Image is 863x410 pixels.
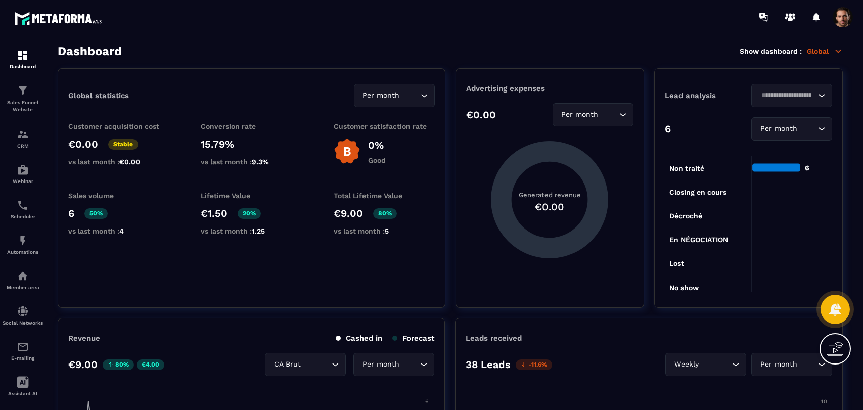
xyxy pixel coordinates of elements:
[17,341,29,353] img: email
[360,359,401,370] span: Per month
[758,359,799,370] span: Per month
[402,90,418,101] input: Search for option
[336,334,382,343] p: Cashed in
[103,359,134,370] p: 80%
[201,138,302,150] p: 15.79%
[137,359,164,370] p: €4.00
[68,158,169,166] p: vs last month :
[425,398,429,405] tspan: 6
[334,122,435,130] p: Customer satisfaction rate
[271,359,303,370] span: CA Brut
[3,355,43,361] p: E-mailing
[201,207,228,219] p: €1.50
[392,334,434,343] p: Forecast
[3,214,43,219] p: Scheduler
[3,227,43,262] a: automationsautomationsAutomations
[401,359,418,370] input: Search for option
[758,90,815,101] input: Search for option
[303,359,329,370] input: Search for option
[3,192,43,227] a: schedulerschedulerScheduler
[252,227,265,235] span: 1.25
[665,91,749,100] p: Lead analysis
[3,143,43,149] p: CRM
[252,158,269,166] span: 9.3%
[334,207,363,219] p: €9.00
[353,353,434,376] div: Search for option
[201,122,302,130] p: Conversion rate
[17,270,29,282] img: automations
[3,369,43,404] a: Assistant AI
[84,208,108,219] p: 50%
[3,99,43,113] p: Sales Funnel Website
[68,227,169,235] p: vs last month :
[669,259,684,267] tspan: Lost
[68,138,98,150] p: €0.00
[68,122,169,130] p: Customer acquisition cost
[68,91,129,100] p: Global statistics
[3,333,43,369] a: emailemailE-mailing
[334,227,435,235] p: vs last month :
[3,41,43,77] a: formationformationDashboard
[3,262,43,298] a: automationsautomationsMember area
[799,359,815,370] input: Search for option
[665,353,746,376] div: Search for option
[516,359,552,370] p: -11.6%
[669,164,704,172] tspan: Non traité
[665,123,671,135] p: 6
[553,103,633,126] div: Search for option
[14,9,105,28] img: logo
[466,84,633,93] p: Advertising expenses
[3,64,43,69] p: Dashboard
[265,353,346,376] div: Search for option
[238,208,261,219] p: 20%
[58,44,122,58] h3: Dashboard
[751,353,832,376] div: Search for option
[354,84,435,107] div: Search for option
[807,47,843,56] p: Global
[669,284,699,292] tspan: No show
[334,192,435,200] p: Total Lifetime Value
[3,320,43,326] p: Social Networks
[820,398,827,405] tspan: 40
[17,199,29,211] img: scheduler
[360,90,402,101] span: Per month
[68,334,100,343] p: Revenue
[68,358,98,371] p: €9.00
[3,121,43,156] a: formationformationCRM
[3,249,43,255] p: Automations
[108,139,138,150] p: Stable
[68,207,74,219] p: 6
[466,334,522,343] p: Leads received
[3,391,43,396] p: Assistant AI
[385,227,389,235] span: 5
[201,227,302,235] p: vs last month :
[669,188,726,197] tspan: Closing en cours
[3,298,43,333] a: social-networksocial-networkSocial Networks
[3,156,43,192] a: automationsautomationsWebinar
[17,164,29,176] img: automations
[3,285,43,290] p: Member area
[17,305,29,317] img: social-network
[751,84,832,107] div: Search for option
[669,236,728,244] tspan: En NÉGOCIATION
[466,109,496,121] p: €0.00
[334,138,360,165] img: b-badge-o.b3b20ee6.svg
[799,123,815,134] input: Search for option
[740,47,802,55] p: Show dashboard :
[672,359,701,370] span: Weekly
[368,139,386,151] p: 0%
[119,227,124,235] span: 4
[3,178,43,184] p: Webinar
[68,192,169,200] p: Sales volume
[368,156,386,164] p: Good
[559,109,601,120] span: Per month
[669,212,702,220] tspan: Décroché
[17,84,29,97] img: formation
[758,123,799,134] span: Per month
[3,77,43,121] a: formationformationSales Funnel Website
[17,235,29,247] img: automations
[201,158,302,166] p: vs last month :
[373,208,397,219] p: 80%
[17,128,29,141] img: formation
[466,358,511,371] p: 38 Leads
